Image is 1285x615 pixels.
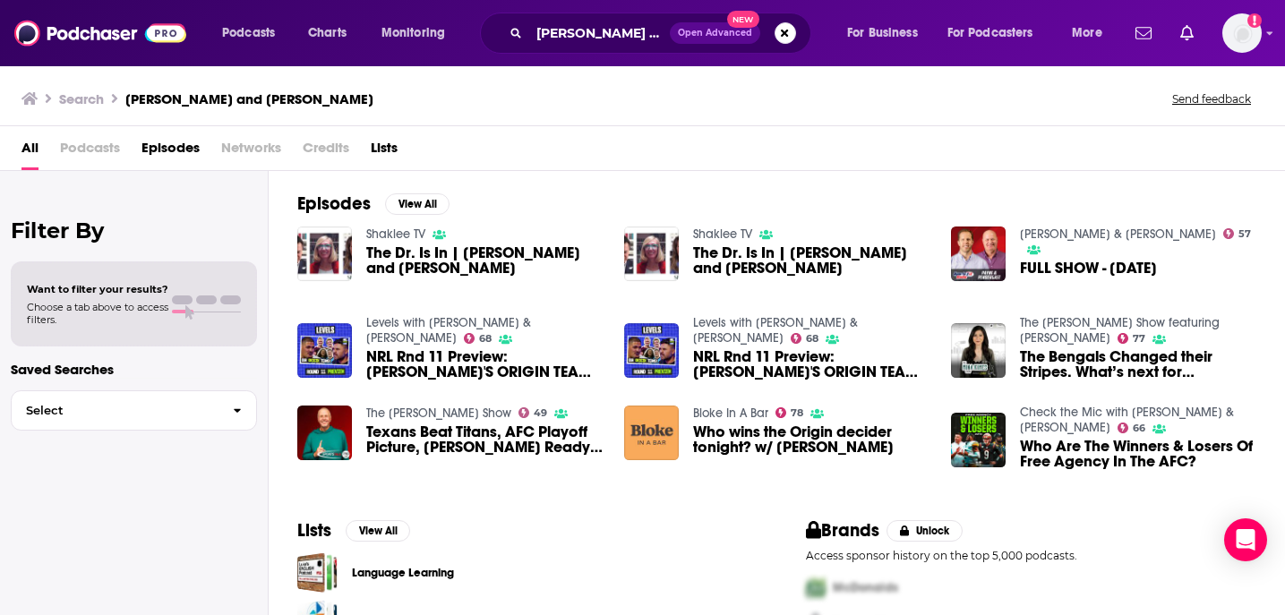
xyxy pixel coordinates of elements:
[125,90,373,107] h3: [PERSON_NAME] and [PERSON_NAME]
[366,245,603,276] span: The Dr. Is In | [PERSON_NAME] and [PERSON_NAME]
[60,133,120,170] span: Podcasts
[297,192,450,215] a: EpisodesView All
[366,406,511,421] a: The Sean Salisbury Show
[951,413,1006,467] img: Who Are The Winners & Losers Of Free Agency In The AFC?
[1020,405,1234,435] a: Check the Mic with Steve Palazzolo & Sam Monson
[624,406,679,460] img: Who wins the Origin decider tonight? w/ Cameron Smith
[497,13,828,54] div: Search podcasts, credits, & more...
[346,520,410,542] button: View All
[381,21,445,46] span: Monitoring
[1020,349,1256,380] a: The Bengals Changed their Stripes. What’s next for Cincinnati, New England, LA and more
[1133,424,1145,432] span: 66
[366,424,603,455] span: Texans Beat Titans, AFC Playoff Picture, [PERSON_NAME] Ready For Next Week?
[1222,13,1262,53] span: Logged in as Ashley_Beenen
[297,519,410,542] a: ListsView All
[529,19,670,47] input: Search podcasts, credits, & more...
[693,349,929,380] span: NRL Rnd 11 Preview: [PERSON_NAME]'S ORIGIN TEAM PREDICTIONS! Who Gets CUT?! + Womens Origin [GEOG...
[693,406,768,421] a: Bloke In A Bar
[670,22,760,44] button: Open AdvancedNew
[833,580,898,595] span: McDonalds
[693,349,929,380] a: NRL Rnd 11 Preview: WILLIE'S ORIGIN TEAM PREDICTIONS! Who Gets CUT?! + Womens Origin Preview
[366,349,603,380] span: NRL Rnd 11 Preview: [PERSON_NAME]'S ORIGIN TEAM PREDICTIONS! Who Gets CUT?! + Womens Origin [GEOG...
[297,406,352,460] img: Texans Beat Titans, AFC Playoff Picture, Stroud Ready For Next Week?
[1118,333,1146,344] a: 77
[297,192,371,215] h2: Episodes
[534,409,547,417] span: 49
[479,335,492,343] span: 68
[693,226,752,242] a: Shaklee TV
[369,19,468,47] button: open menu
[1118,423,1146,433] a: 66
[1247,13,1262,28] svg: Add a profile image
[297,552,338,593] a: Language Learning
[221,133,281,170] span: Networks
[141,133,200,170] span: Episodes
[210,19,298,47] button: open menu
[791,333,819,344] a: 68
[11,218,257,243] h2: Filter By
[297,519,331,542] h2: Lists
[297,323,352,378] img: NRL Rnd 11 Preview: WILLIE'S ORIGIN TEAM PREDICTIONS! Who Gets CUT?! + Womens Origin Preview
[1020,315,1220,346] a: The Mina Kimes Show featuring Lenny
[14,16,186,50] img: Podchaser - Follow, Share and Rate Podcasts
[308,21,347,46] span: Charts
[11,390,257,431] button: Select
[693,315,858,346] a: Levels with Willie Mason & Justin Horo
[222,21,275,46] span: Podcasts
[297,226,352,281] img: The Dr. Is In | Dr. Kari Nadeau and Sloan Barnett
[1072,21,1102,46] span: More
[366,349,603,380] a: NRL Rnd 11 Preview: WILLIE'S ORIGIN TEAM PREDICTIONS! Who Gets CUT?! + Womens Origin Preview
[806,519,880,542] h2: Brands
[21,133,39,170] a: All
[11,361,257,378] p: Saved Searches
[1222,13,1262,53] button: Show profile menu
[624,226,679,281] a: The Dr. Is In | Dr. Kari Nadeau and Sloan Barnett
[1224,518,1267,561] div: Open Intercom Messenger
[366,424,603,455] a: Texans Beat Titans, AFC Playoff Picture, Stroud Ready For Next Week?
[693,424,929,455] span: Who wins the Origin decider tonight? w/ [PERSON_NAME]
[624,323,679,378] img: NRL Rnd 11 Preview: WILLIE'S ORIGIN TEAM PREDICTIONS! Who Gets CUT?! + Womens Origin Preview
[835,19,940,47] button: open menu
[464,333,493,344] a: 68
[951,226,1006,281] img: FULL SHOW - Friday, November 22nd
[366,315,531,346] a: Levels with Willie Mason & Justin Horo
[59,90,104,107] h3: Search
[693,424,929,455] a: Who wins the Origin decider tonight? w/ Cameron Smith
[693,245,929,276] span: The Dr. Is In | [PERSON_NAME] and [PERSON_NAME]
[371,133,398,170] a: Lists
[799,569,833,606] img: First Pro Logo
[1020,261,1157,276] a: FULL SHOW - Friday, November 22nd
[1223,228,1252,239] a: 57
[693,245,929,276] a: The Dr. Is In | Dr. Kari Nadeau and Sloan Barnett
[366,245,603,276] a: The Dr. Is In | Dr. Kari Nadeau and Sloan Barnett
[1020,261,1157,276] span: FULL SHOW - [DATE]
[1020,439,1256,469] span: Who Are The Winners & Losers Of Free Agency In The AFC?
[936,19,1059,47] button: open menu
[1173,18,1201,48] a: Show notifications dropdown
[296,19,357,47] a: Charts
[775,407,804,418] a: 78
[887,520,963,542] button: Unlock
[352,563,454,583] a: Language Learning
[1222,13,1262,53] img: User Profile
[366,226,425,242] a: Shaklee TV
[951,323,1006,378] img: The Bengals Changed their Stripes. What’s next for Cincinnati, New England, LA and more
[303,133,349,170] span: Credits
[847,21,918,46] span: For Business
[1238,230,1251,238] span: 57
[1020,349,1256,380] span: The Bengals Changed their Stripes. What’s next for [GEOGRAPHIC_DATA], [GEOGRAPHIC_DATA], [GEOGRAP...
[1020,226,1216,242] a: Payne & Pendergast
[727,11,759,28] span: New
[27,301,168,326] span: Choose a tab above to access filters.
